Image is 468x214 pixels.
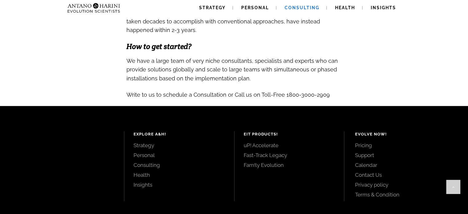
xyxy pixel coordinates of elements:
a: Pricing [355,142,454,149]
a: Insights [134,181,225,188]
span: Health [335,5,355,10]
h4: EIT Products! [244,131,335,137]
span: Personal [241,5,269,10]
h4: Evolve Now! [355,131,454,137]
span: Strategy [199,5,226,10]
h4: Explore A&H! [134,131,225,137]
a: Fast-Track Legacy [244,152,335,159]
span: Consulting [285,5,319,10]
a: Consulting [134,162,225,168]
span: How to get started? [126,42,191,51]
a: Support [355,152,454,159]
span: Insights [371,5,396,10]
a: Terms & Condition [355,191,454,198]
span: We have a large team of very niche consultants, specialists and experts who can provide solutions... [126,58,338,81]
a: Contact Us [355,172,454,178]
a: Privacy policy [355,181,454,188]
a: Personal [134,152,225,159]
a: Fam!ly Evolution [244,162,335,168]
a: Calendar [355,162,454,168]
a: uP! Accelerate [244,142,335,149]
a: Health [134,172,225,178]
span: Write to us to schedule a Consultation or Call us on Toll-Free 1800-3000-2909 [126,91,330,98]
a: Strategy [134,142,225,149]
